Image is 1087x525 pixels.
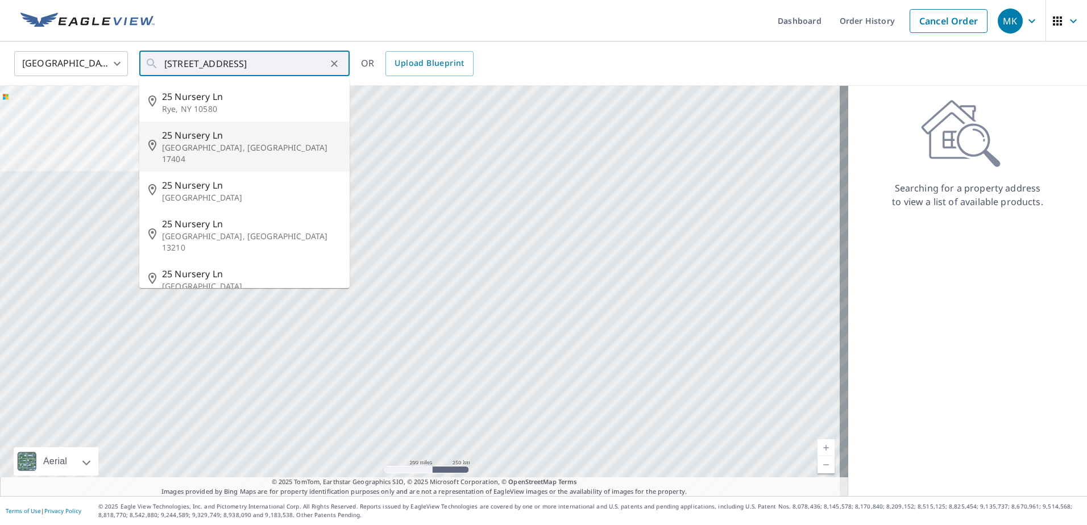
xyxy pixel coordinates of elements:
a: Upload Blueprint [385,51,473,76]
p: © 2025 Eagle View Technologies, Inc. and Pictometry International Corp. All Rights Reserved. Repo... [98,502,1081,519]
p: [GEOGRAPHIC_DATA] [162,192,341,203]
span: © 2025 TomTom, Earthstar Geographics SIO, © 2025 Microsoft Corporation, © [272,477,577,487]
div: OR [361,51,474,76]
span: Upload Blueprint [395,56,464,70]
p: [GEOGRAPHIC_DATA] [162,281,341,292]
button: Clear [326,56,342,72]
p: Rye, NY 10580 [162,103,341,115]
img: EV Logo [20,13,155,30]
a: OpenStreetMap [508,477,556,486]
input: Search by address or latitude-longitude [164,48,326,80]
a: Privacy Policy [44,507,81,515]
div: [GEOGRAPHIC_DATA] [14,48,128,80]
p: [GEOGRAPHIC_DATA], [GEOGRAPHIC_DATA] 17404 [162,142,341,165]
p: | [6,507,81,514]
span: 25 Nursery Ln [162,128,341,142]
p: [GEOGRAPHIC_DATA], [GEOGRAPHIC_DATA] 13210 [162,231,341,253]
p: Searching for a property address to view a list of available products. [891,181,1044,209]
a: Terms [558,477,577,486]
span: 25 Nursery Ln [162,267,341,281]
a: Terms of Use [6,507,41,515]
span: 25 Nursery Ln [162,178,341,192]
div: Aerial [14,447,98,476]
span: 25 Nursery Ln [162,217,341,231]
a: Current Level 5, Zoom Out [818,456,835,473]
div: MK [998,9,1023,34]
a: Cancel Order [910,9,988,33]
span: 25 Nursery Ln [162,90,341,103]
a: Current Level 5, Zoom In [818,439,835,456]
div: Aerial [40,447,70,476]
